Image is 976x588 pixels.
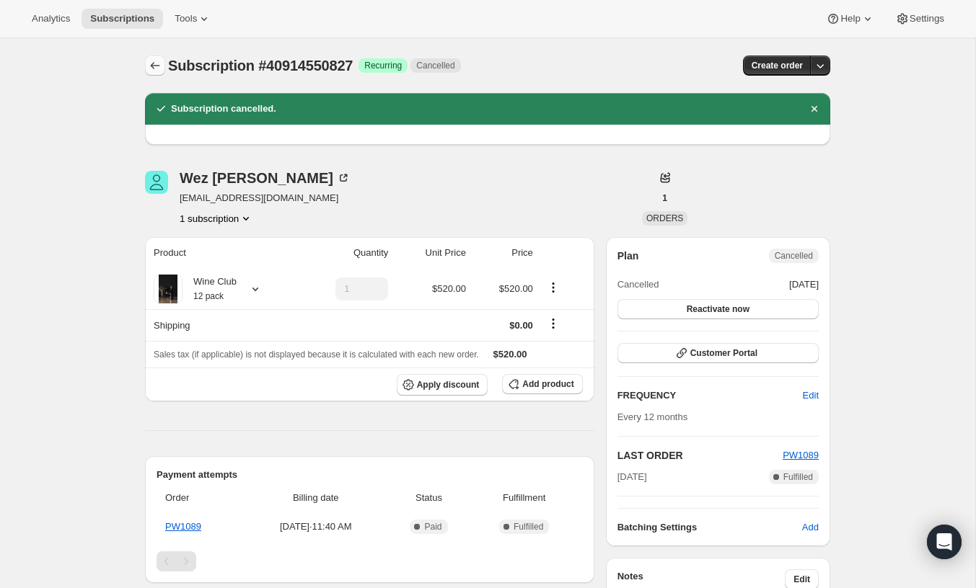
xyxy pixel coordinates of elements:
span: Settings [910,13,944,24]
th: Order [157,482,244,514]
span: Fulfilled [514,521,543,533]
div: Wez [PERSON_NAME] [180,171,351,185]
button: Subscriptions [82,9,163,29]
h6: Batching Settings [617,520,802,535]
span: Edit [793,574,810,585]
span: Fulfilled [783,471,813,483]
a: PW1089 [165,521,201,532]
span: Paid [424,521,441,533]
h2: LAST ORDER [617,448,783,463]
button: Create order [743,55,812,76]
button: 1 [654,188,676,208]
span: Add [802,520,819,535]
span: ORDERS [646,213,683,223]
span: Create order [752,60,803,71]
span: Cancelled [416,60,454,71]
div: Wine Club [183,275,237,303]
button: Shipping actions [542,316,565,331]
span: Subscriptions [90,13,154,24]
th: Quantity [296,237,392,269]
span: $520.00 [499,283,533,294]
th: Shipping [145,309,296,341]
span: Customer Portal [690,347,757,359]
button: Edit [794,384,827,407]
button: Product actions [180,211,253,226]
span: Fulfillment [475,491,574,505]
span: Billing date [248,491,383,505]
span: Wez Paulett [145,171,168,194]
a: PW1089 [783,450,819,460]
span: Analytics [32,13,70,24]
span: Status [392,491,465,505]
button: Help [817,9,883,29]
small: 12 pack [193,291,224,301]
th: Unit Price [392,237,470,269]
button: Product actions [542,280,565,295]
span: [DATE] [789,277,819,292]
span: Apply discount [417,379,480,391]
button: Add product [502,374,582,394]
span: Help [840,13,860,24]
button: Customer Portal [617,343,819,363]
span: Cancelled [617,277,659,292]
span: 1 [662,192,667,204]
button: Subscriptions [145,55,165,76]
span: Recurring [364,60,402,71]
h2: Payment attempts [157,468,583,482]
th: Price [470,237,537,269]
span: [DATE] · 11:40 AM [248,520,383,534]
span: $0.00 [509,320,533,331]
h2: FREQUENCY [617,388,803,403]
span: [DATE] [617,470,647,484]
button: PW1089 [783,448,819,463]
h2: Subscription cancelled. [171,102,276,116]
nav: Pagination [157,551,583,571]
span: [EMAIL_ADDRESS][DOMAIN_NAME] [180,191,351,205]
span: $520.00 [493,349,527,360]
span: Cancelled [775,250,813,262]
span: Every 12 months [617,411,688,422]
span: Edit [803,388,819,403]
span: Add product [522,378,573,390]
button: Dismiss notification [804,99,825,119]
span: Sales tax (if applicable) is not displayed because it is calculated with each new order. [154,349,479,360]
span: Tools [175,13,197,24]
button: Add [793,516,827,539]
span: Reactivate now [687,303,749,315]
div: Open Intercom Messenger [927,525,962,559]
th: Product [145,237,296,269]
h2: Plan [617,249,639,263]
button: Apply discount [397,374,488,396]
span: $520.00 [432,283,466,294]
button: Analytics [23,9,79,29]
button: Tools [166,9,220,29]
button: Settings [887,9,953,29]
span: Subscription #40914550827 [168,58,353,73]
button: Reactivate now [617,299,819,319]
